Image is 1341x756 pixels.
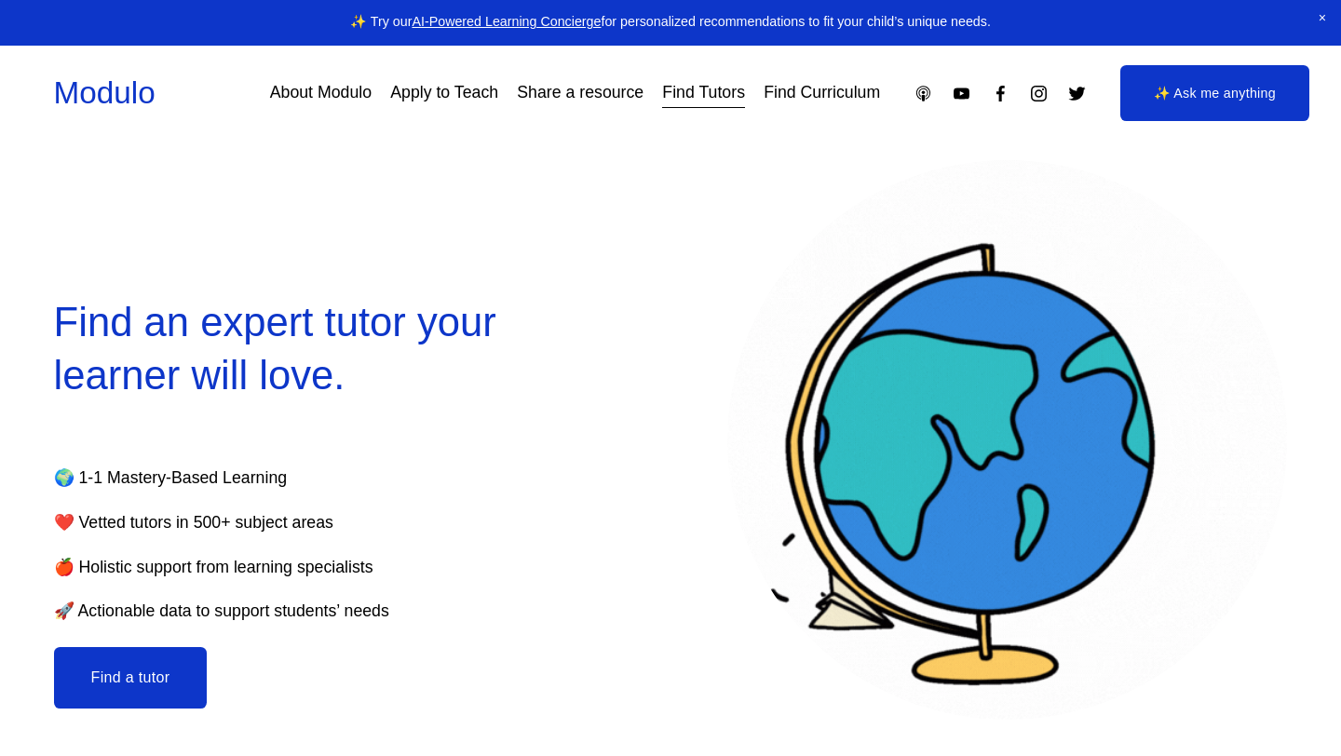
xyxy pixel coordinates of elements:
button: Find a tutor [54,647,208,709]
a: Find Curriculum [764,76,880,109]
a: AI-Powered Learning Concierge [412,14,601,29]
a: Share a resource [517,76,643,109]
a: Modulo [54,75,156,110]
p: 🌍 1-1 Mastery-Based Learning [54,464,562,493]
a: Instagram [1029,84,1049,103]
h2: Find an expert tutor your learner will love. [54,295,614,401]
a: About Modulo [270,76,372,109]
a: Twitter [1067,84,1087,103]
p: 🚀 Actionable data to support students’ needs [54,597,562,627]
p: ❤️ Vetted tutors in 500+ subject areas [54,508,562,538]
a: ✨ Ask me anything [1120,65,1309,121]
a: Apple Podcasts [914,84,933,103]
a: Facebook [991,84,1010,103]
a: Apply to Teach [390,76,498,109]
a: Find Tutors [662,76,745,109]
p: 🍎 Holistic support from learning specialists [54,553,562,583]
a: YouTube [952,84,971,103]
